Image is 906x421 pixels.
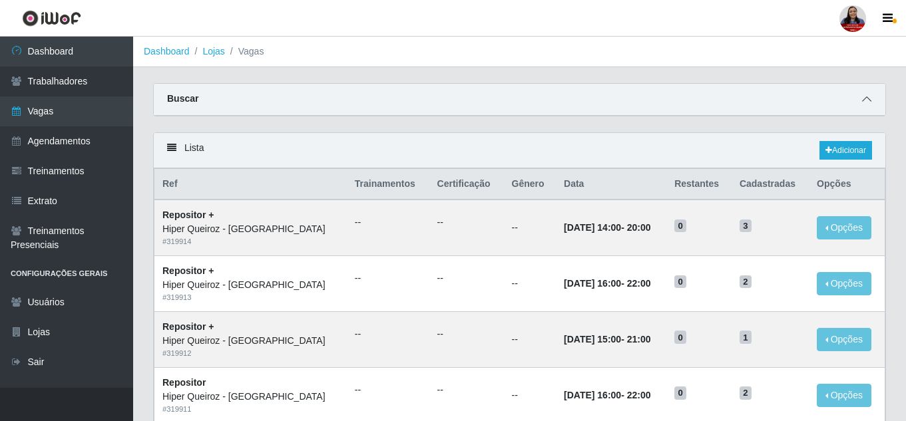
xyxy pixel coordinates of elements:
[154,133,885,168] div: Lista
[355,327,421,341] ul: --
[437,215,496,229] ul: --
[674,275,686,289] span: 0
[627,334,651,345] time: 21:00
[154,169,347,200] th: Ref
[674,331,686,344] span: 0
[504,200,557,255] td: --
[162,222,339,236] div: Hiper Queiroz - [GEOGRAPHIC_DATA]
[740,275,752,289] span: 2
[347,169,429,200] th: Trainamentos
[437,327,496,341] ul: --
[202,46,224,57] a: Lojas
[144,46,190,57] a: Dashboard
[732,169,809,200] th: Cadastradas
[133,37,906,67] nav: breadcrumb
[162,404,339,415] div: # 319911
[817,328,871,351] button: Opções
[225,45,264,59] li: Vagas
[627,278,651,289] time: 22:00
[564,390,650,400] strong: -
[162,236,339,247] div: # 319914
[162,265,214,276] strong: Repositor +
[564,278,650,289] strong: -
[809,169,885,200] th: Opções
[162,348,339,359] div: # 319912
[564,222,650,233] strong: -
[162,321,214,332] strong: Repositor +
[740,219,752,233] span: 3
[437,383,496,397] ul: --
[817,216,871,239] button: Opções
[627,390,651,400] time: 22:00
[740,386,752,400] span: 2
[355,383,421,397] ul: --
[22,10,81,27] img: CoreUI Logo
[674,386,686,400] span: 0
[674,219,686,233] span: 0
[740,331,752,344] span: 1
[817,272,871,295] button: Opções
[162,334,339,348] div: Hiper Queiroz - [GEOGRAPHIC_DATA]
[162,210,214,220] strong: Repositor +
[504,169,557,200] th: Gênero
[504,311,557,367] td: --
[666,169,732,200] th: Restantes
[817,384,871,407] button: Opções
[429,169,504,200] th: Certificação
[564,334,621,345] time: [DATE] 15:00
[556,169,666,200] th: Data
[162,292,339,303] div: # 319913
[355,215,421,229] ul: --
[504,256,557,312] td: --
[819,141,872,160] a: Adicionar
[564,390,621,400] time: [DATE] 16:00
[162,377,206,388] strong: Repositor
[564,334,650,345] strong: -
[564,278,621,289] time: [DATE] 16:00
[167,93,198,104] strong: Buscar
[355,271,421,285] ul: --
[627,222,651,233] time: 20:00
[162,390,339,404] div: Hiper Queiroz - [GEOGRAPHIC_DATA]
[437,271,496,285] ul: --
[162,278,339,292] div: Hiper Queiroz - [GEOGRAPHIC_DATA]
[564,222,621,233] time: [DATE] 14:00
